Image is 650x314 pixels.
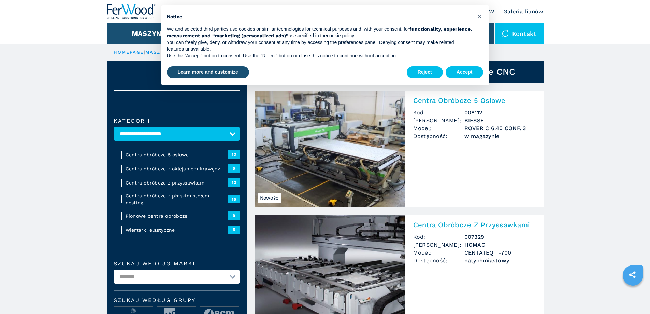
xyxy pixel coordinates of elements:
h2: Centra Obróbcze 5 Osiowe [413,96,535,105]
a: HOMEPAGE [114,50,144,55]
button: Learn more and customize [167,66,249,79]
div: Kontakt [495,23,544,44]
h3: CENTATEQ T-700 [464,249,535,257]
img: Centra Obróbcze 5 Osiowe BIESSE ROVER C 6.40 CONF. 3 [255,91,405,207]
span: Pionowe centra obróbcze [126,213,228,219]
span: Centra obróbcze z oklejaniem krawędzi [126,165,228,172]
a: Centra Obróbcze 5 Osiowe BIESSE ROVER C 6.40 CONF. 3NowościCentra Obróbcze 5 OsioweKod:008112[PER... [255,91,544,207]
iframe: Chat [621,283,645,309]
p: Use the “Accept” button to consent. Use the “Reject” button or close this notice to continue with... [167,53,473,59]
a: Galeria filmów [503,8,544,15]
span: [PERSON_NAME]: [413,241,464,249]
span: Kod: [413,109,464,117]
span: Dostępność: [413,257,464,264]
span: Model: [413,124,464,132]
button: ResetAnuluj [114,71,240,91]
button: Close this notice [475,11,486,22]
h2: Notice [167,14,473,21]
span: × [478,12,482,21]
span: [PERSON_NAME]: [413,117,464,124]
p: We and selected third parties use cookies or similar technologies for technical purposes and, wit... [167,26,473,39]
button: Maszyny [132,29,166,38]
h3: BIESSE [464,117,535,124]
span: Wiertarki elastyczne [126,227,228,233]
span: w magazynie [464,132,535,140]
strong: functionality, experience, measurement and “marketing (personalized ads)” [167,26,472,39]
h3: 008112 [464,109,535,117]
span: 13 [228,150,240,159]
span: Kod: [413,233,464,241]
span: Centra obróbcze z płaskim stołem nesting [126,192,228,206]
img: Ferwood [107,4,156,19]
button: Accept [446,66,483,79]
span: Szukaj według grupy [114,298,240,303]
a: maszyny [145,50,172,55]
span: Nowości [258,193,282,203]
span: Dostępność: [413,132,464,140]
span: | [144,50,145,55]
label: kategorii [114,118,240,124]
span: Centra obróbcze 5 osiowe [126,151,228,158]
span: natychmiastowy [464,257,535,264]
h3: 007329 [464,233,535,241]
a: cookie policy [327,33,354,38]
p: You can freely give, deny, or withdraw your consent at any time by accessing the preferences pane... [167,39,473,53]
h2: Centra Obróbcze Z Przyssawkami [413,221,535,229]
span: 5 [228,226,240,234]
img: Kontakt [502,30,509,37]
span: Centra obróbcze z przyssawkami [126,179,228,186]
span: 5 [228,164,240,173]
label: Szukaj według marki [114,261,240,267]
a: sharethis [624,266,641,283]
span: 12 [228,178,240,187]
h3: HOMAG [464,241,535,249]
button: Reject [407,66,443,79]
span: Model: [413,249,464,257]
h3: ROVER C 6.40 CONF. 3 [464,124,535,132]
span: 15 [228,195,240,203]
span: 9 [228,211,240,220]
